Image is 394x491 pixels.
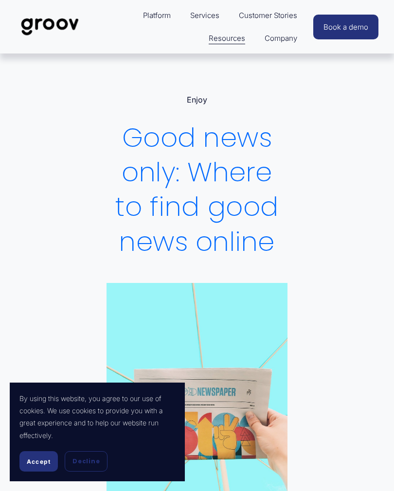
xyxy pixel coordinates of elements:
[265,32,297,45] span: Company
[187,95,207,105] a: Enjoy
[234,4,302,27] a: Customer Stories
[10,383,185,481] section: Cookie banner
[19,392,175,441] p: By using this website, you agree to our use of cookies. We use cookies to provide you with a grea...
[143,9,171,22] span: Platform
[138,4,176,27] a: folder dropdown
[16,11,84,43] img: Groov | Workplace Science Platform | Unlock Performance | Drive Results
[260,27,302,50] a: folder dropdown
[185,4,224,27] a: Services
[19,451,58,472] button: Accept
[27,458,51,465] span: Accept
[72,457,100,466] span: Decline
[209,32,245,45] span: Resources
[313,15,378,39] a: Book a demo
[204,27,250,50] a: folder dropdown
[65,451,107,472] button: Decline
[107,120,288,259] h1: Good news only: Where to find good news online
